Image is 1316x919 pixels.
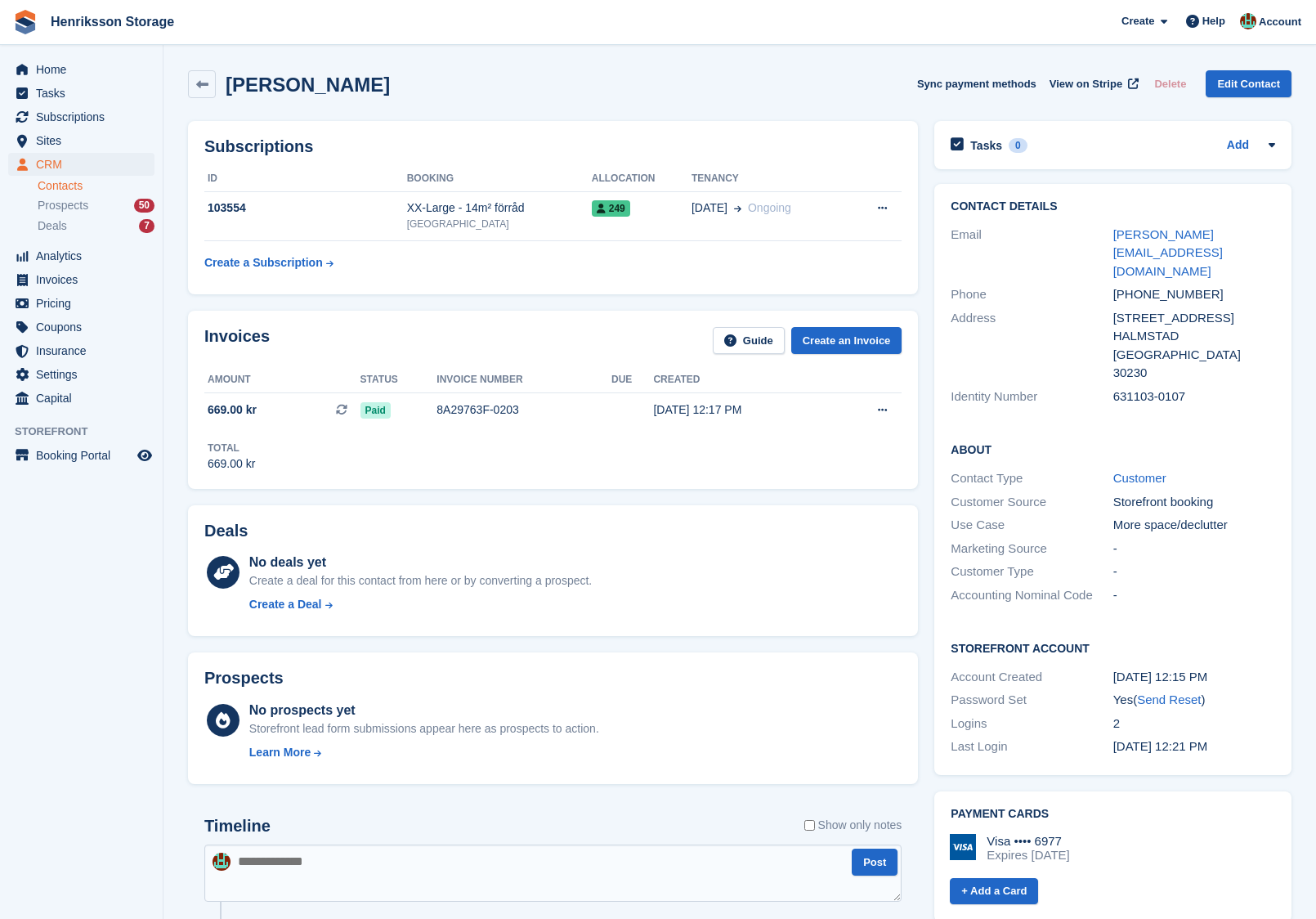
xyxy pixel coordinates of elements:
div: More space/declutter [1113,516,1275,535]
a: menu [8,387,154,410]
h2: Prospects [204,669,284,688]
th: Due [611,367,653,393]
a: Learn More [249,744,599,761]
span: Create [1121,13,1154,29]
th: Tenancy [692,166,848,192]
img: Isak Martinelle [213,853,231,871]
div: 2 [1113,715,1275,733]
a: Preview store [135,446,154,465]
a: menu [8,268,154,291]
span: Help [1202,13,1225,29]
h2: About [951,441,1275,457]
div: Contact Type [951,469,1112,488]
span: Booking Portal [36,444,134,467]
a: Contacts [38,178,154,194]
a: Create a Subscription [204,248,333,278]
span: Home [36,58,134,81]
div: 30230 [1113,364,1275,383]
div: 0 [1009,138,1027,153]
div: Learn More [249,744,311,761]
a: + Add a Card [950,878,1038,905]
th: Amount [204,367,360,393]
div: 631103-0107 [1113,388,1275,406]
a: menu [8,444,154,467]
span: Capital [36,387,134,410]
div: No prospects yet [249,701,599,720]
div: [DATE] 12:15 PM [1113,668,1275,687]
div: Marketing Source [951,540,1112,558]
span: CRM [36,153,134,176]
div: [GEOGRAPHIC_DATA] [1113,346,1275,365]
span: 249 [592,200,630,217]
span: [DATE] [692,199,727,217]
th: Booking [407,166,592,192]
th: Invoice number [436,367,611,393]
div: Storefront booking [1113,493,1275,512]
a: menu [8,363,154,386]
div: Email [951,226,1112,281]
a: menu [8,82,154,105]
h2: Tasks [970,138,1002,153]
span: Insurance [36,339,134,362]
div: 50 [134,199,154,213]
th: ID [204,166,407,192]
div: Storefront lead form submissions appear here as prospects to action. [249,720,599,737]
a: menu [8,129,154,152]
th: Created [653,367,832,393]
span: Ongoing [748,201,791,214]
a: Add [1227,137,1249,155]
span: Coupons [36,316,134,338]
div: [PHONE_NUMBER] [1113,285,1275,304]
div: [STREET_ADDRESS] [1113,309,1275,328]
a: Create a Deal [249,596,592,613]
h2: Contact Details [951,200,1275,213]
div: Last Login [951,737,1112,756]
a: Send Reset [1137,693,1201,706]
div: Create a Subscription [204,254,323,271]
div: Account Created [951,668,1112,687]
span: Paid [360,402,391,419]
h2: Deals [204,522,248,540]
th: Allocation [592,166,692,192]
div: - [1113,540,1275,558]
a: Edit Contact [1206,70,1291,97]
h2: Invoices [204,327,270,354]
h2: Timeline [204,817,271,836]
h2: [PERSON_NAME] [226,74,390,96]
span: Subscriptions [36,105,134,128]
div: Expires [DATE] [987,848,1069,863]
div: Customer Source [951,493,1112,512]
a: menu [8,58,154,81]
h2: Storefront Account [951,639,1275,656]
div: Create a deal for this contact from here or by converting a prospect. [249,572,592,590]
span: Storefront [15,424,163,440]
img: Visa Logo [950,834,976,860]
div: Password Set [951,691,1112,710]
a: Prospects 50 [38,197,154,214]
div: HALMSTAD [1113,327,1275,346]
button: Delete [1148,70,1193,97]
div: Use Case [951,516,1112,535]
span: Sites [36,129,134,152]
div: Customer Type [951,563,1112,581]
div: Yes [1113,691,1275,710]
div: Logins [951,715,1112,733]
span: Deals [38,218,67,234]
div: 669.00 kr [208,455,255,473]
time: 2025-08-26 10:21:08 UTC [1113,739,1208,753]
a: menu [8,105,154,128]
div: XX-Large - 14m² förråd [407,199,592,217]
span: Pricing [36,292,134,315]
div: No deals yet [249,553,592,572]
a: Deals 7 [38,217,154,235]
button: Post [852,849,897,876]
a: Customer [1113,471,1166,485]
span: 669.00 kr [208,401,257,419]
label: Show only notes [804,817,902,834]
a: menu [8,292,154,315]
div: 103554 [204,199,407,217]
button: Sync payment methods [917,70,1036,97]
h2: Subscriptions [204,137,902,156]
span: Tasks [36,82,134,105]
span: ( ) [1133,693,1205,706]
